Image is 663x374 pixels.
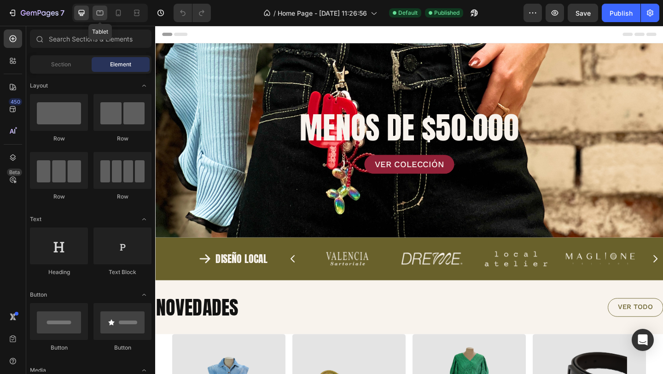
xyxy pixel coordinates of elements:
[110,60,131,69] span: Element
[30,193,88,201] div: Row
[273,8,276,18] span: /
[503,299,541,313] p: VER TODO
[157,86,395,136] a: MENOS DE $50.000
[137,212,151,227] span: Toggle open
[30,268,88,276] div: Heading
[30,344,88,352] div: Button
[7,169,22,176] div: Beta
[576,9,591,17] span: Save
[9,98,22,105] div: 450
[30,215,41,223] span: Text
[93,268,151,276] div: Text Block
[610,8,633,18] div: Publish
[398,9,418,17] span: Default
[30,82,48,90] span: Layout
[602,4,640,22] button: Publish
[155,26,663,374] iframe: Design area
[65,245,138,262] h2: DISEÑO LOCAL
[30,29,151,48] input: Search Sections & Elements
[492,296,552,316] a: VER TODO
[163,238,255,269] img: gempages_500468636805235485-0e1ebf3c-d533-4210-973e-52aa039e7402.svg
[174,4,211,22] div: Undo/Redo
[278,8,367,18] span: Home Page - [DATE] 11:26:56
[632,329,654,351] div: Open Intercom Messenger
[93,134,151,143] div: Row
[137,287,151,302] span: Toggle open
[93,344,151,352] div: Button
[30,134,88,143] div: Row
[30,291,47,299] span: Button
[142,246,157,261] button: Carousel Back Arrow
[51,60,71,69] span: Section
[227,140,325,161] a: VER COLECCIÓN
[93,193,151,201] div: Row
[439,238,531,269] img: gempages_500468636805235485-2cf160f6-abf5-430e-9bab-c823e73dd641.svg
[347,238,439,269] img: gempages_500468636805235485-280e29b0-86bc-49f1-926a-0e7de702fbc0.svg
[238,142,314,159] p: VER COLECCIÓN
[60,7,64,18] p: 7
[536,246,551,261] button: Carousel Next Arrow
[4,4,69,22] button: 7
[434,9,459,17] span: Published
[137,78,151,93] span: Toggle open
[255,238,347,269] img: gempages_500468636805235485-54431863-2287-46fc-9109-23f1eb3081f4.svg
[568,4,598,22] button: Save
